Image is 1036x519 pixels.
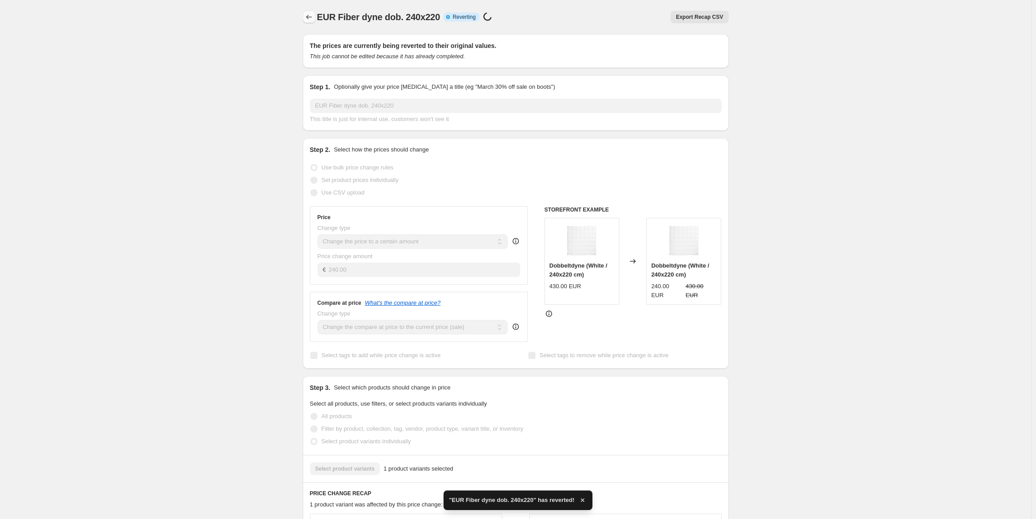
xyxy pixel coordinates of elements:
[334,383,450,392] p: Select which products should change in price
[318,253,373,259] span: Price change amount
[310,490,722,497] h6: PRICE CHANGE RECAP
[651,282,682,300] div: 240.00 EUR
[511,237,520,246] div: help
[676,13,723,21] span: Export Recap CSV
[334,145,429,154] p: Select how the prices should change
[310,41,722,50] h2: The prices are currently being reverted to their original values.
[318,299,361,307] h3: Compare at price
[549,282,581,291] div: 430.00 EUR
[686,282,717,300] strike: 430.00 EUR
[383,464,453,473] span: 1 product variants selected
[310,400,487,407] span: Select all products, use filters, or select products variants individually
[511,322,520,331] div: help
[318,310,351,317] span: Change type
[322,438,411,445] span: Select product variants individually
[303,11,315,23] button: Price change jobs
[365,299,441,306] button: What's the compare at price?
[310,99,722,113] input: 30% off holiday sale
[310,82,331,91] h2: Step 1.
[670,11,728,23] button: Export Recap CSV
[322,425,523,432] span: Filter by product, collection, tag, vendor, product type, variant title, or inventory
[310,53,465,60] i: This job cannot be edited because it has already completed.
[322,352,441,359] span: Select tags to add while price change is active
[540,352,669,359] span: Select tags to remove while price change is active
[666,223,702,259] img: patent-string-fibre_duvet_medium_200x200_01_1600x1600px_80x.png
[310,116,449,122] span: This title is just for internal use, customers won't see it
[651,262,709,278] span: Dobbeltdyne (White / 240x220 cm)
[317,12,440,22] span: EUR Fiber dyne dob. 240x220
[449,496,575,505] span: "EUR Fiber dyne dob. 240x220" has reverted!
[322,177,399,183] span: Set product prices individually
[310,501,443,508] span: 1 product variant was affected by this price change:
[329,263,520,277] input: 80.00
[322,164,393,171] span: Use bulk price change rules
[323,266,326,273] span: €
[334,82,555,91] p: Optionally give your price [MEDICAL_DATA] a title (eg "March 30% off sale on boots")
[564,223,600,259] img: patent-string-fibre_duvet_medium_200x200_01_1600x1600px_80x.png
[318,225,351,231] span: Change type
[310,145,331,154] h2: Step 2.
[322,189,365,196] span: Use CSV upload
[544,206,722,213] h6: STOREFRONT EXAMPLE
[310,383,331,392] h2: Step 3.
[322,413,352,420] span: All products
[453,13,475,21] span: Reverting
[549,262,607,278] span: Dobbeltdyne (White / 240x220 cm)
[318,214,331,221] h3: Price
